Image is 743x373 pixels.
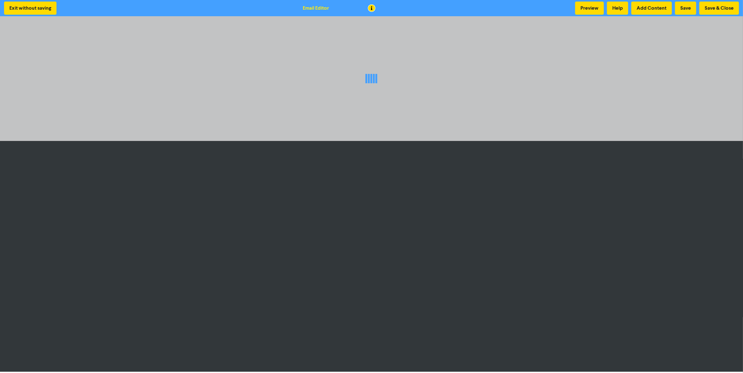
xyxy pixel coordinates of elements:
button: Save [675,2,696,15]
button: Exit without saving [4,2,56,15]
button: Add Content [631,2,672,15]
button: Save & Close [699,2,739,15]
button: Help [607,2,628,15]
button: Preview [575,2,604,15]
div: Email Editor [303,4,329,12]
